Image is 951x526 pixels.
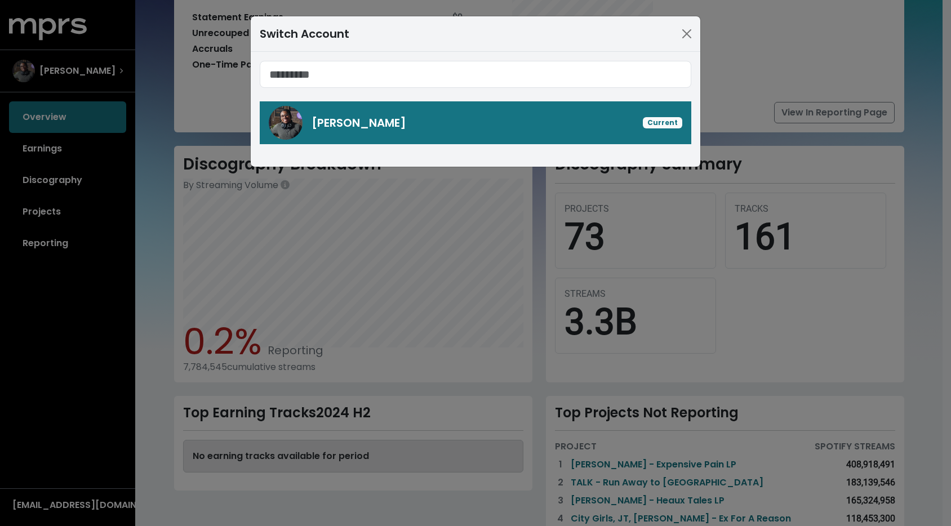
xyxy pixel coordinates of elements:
span: [PERSON_NAME] [312,114,406,131]
span: Current [643,117,682,128]
input: Search accounts [260,61,691,88]
img: Ben Thomas [269,106,303,140]
div: Switch Account [260,25,349,42]
button: Close [678,25,696,43]
a: Ben Thomas[PERSON_NAME]Current [260,101,691,144]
